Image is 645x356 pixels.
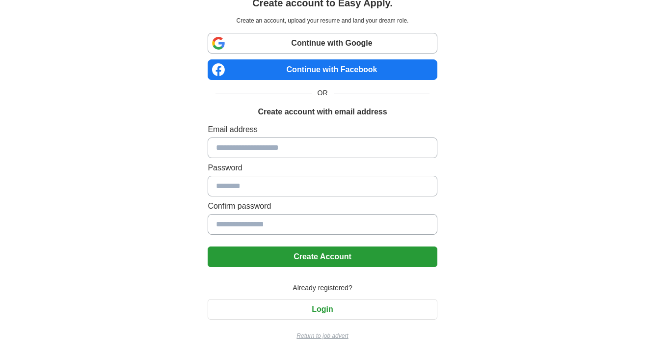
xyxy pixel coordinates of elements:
[258,106,387,118] h1: Create account with email address
[208,59,437,80] a: Continue with Facebook
[210,16,435,25] p: Create an account, upload your resume and land your dream role.
[208,305,437,313] a: Login
[208,200,437,212] label: Confirm password
[208,246,437,267] button: Create Account
[208,162,437,174] label: Password
[208,299,437,320] button: Login
[208,331,437,340] a: Return to job advert
[312,88,334,98] span: OR
[208,124,437,136] label: Email address
[208,33,437,54] a: Continue with Google
[287,283,358,293] span: Already registered?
